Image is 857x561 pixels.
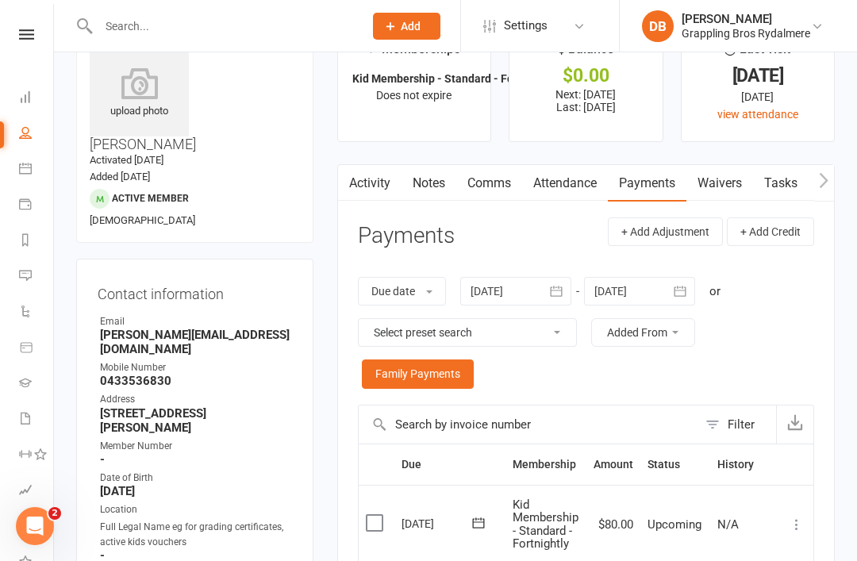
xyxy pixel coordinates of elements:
span: Does not expire [376,89,452,102]
strong: [DATE] [100,484,292,498]
h3: Payments [358,224,455,248]
div: DB [642,10,674,42]
strong: Kid Membership - Standard - Fortnightly [352,72,556,85]
div: $0.00 [524,67,648,84]
th: Amount [586,444,640,485]
a: view attendance [717,108,798,121]
span: Upcoming [648,517,701,532]
button: Filter [698,405,776,444]
h3: [PERSON_NAME] [90,37,300,152]
a: Family Payments [362,359,474,388]
th: Membership [505,444,586,485]
strong: [STREET_ADDRESS][PERSON_NAME] [100,406,292,435]
a: Tasks [753,165,809,202]
a: Product Sales [19,331,55,367]
input: Search... [94,15,352,37]
div: Address [100,392,292,407]
span: Kid Membership - Standard - Fortnightly [513,498,578,551]
p: Next: [DATE] Last: [DATE] [524,88,648,113]
a: Attendance [522,165,608,202]
button: + Add Adjustment [608,217,723,246]
span: Add [401,20,421,33]
div: [DATE] [696,67,820,84]
input: Search by invoice number [359,405,698,444]
button: Due date [358,277,446,305]
div: [DATE] [402,511,475,536]
strong: [PERSON_NAME][EMAIL_ADDRESS][DOMAIN_NAME] [100,328,292,356]
a: Calendar [19,152,55,188]
a: Reports [19,224,55,259]
iframe: Intercom live chat [16,507,54,545]
a: Comms [456,165,522,202]
a: Dashboard [19,81,55,117]
a: Notes [402,165,456,202]
span: N/A [717,517,739,532]
div: Grappling Bros Rydalmere [682,26,810,40]
div: Last visit [724,39,790,67]
div: Filter [728,415,755,434]
a: Waivers [686,165,753,202]
time: Added [DATE] [90,171,150,183]
strong: - [100,452,292,467]
a: People [19,117,55,152]
h3: Contact information [98,280,292,302]
div: or [709,282,721,301]
span: [DEMOGRAPHIC_DATA] [90,214,195,226]
div: [DATE] [696,88,820,106]
a: Payments [608,165,686,202]
i: ✓ [367,42,378,57]
time: Activated [DATE] [90,154,163,166]
div: $ Balance [558,39,614,67]
th: History [710,444,780,485]
button: + Add Credit [727,217,814,246]
button: Added From [591,318,695,347]
div: Date of Birth [100,471,292,486]
a: Activity [338,165,402,202]
div: Memberships [367,39,460,68]
th: Status [640,444,710,485]
strong: 0433536830 [100,374,292,388]
span: Settings [504,8,548,44]
th: Due [394,444,505,485]
div: Mobile Number [100,360,292,375]
div: upload photo [90,67,189,120]
div: Member Number [100,439,292,454]
button: Add [373,13,440,40]
div: Email [100,314,292,329]
a: Assessments [19,474,55,509]
span: Active member [112,193,189,204]
a: Payments [19,188,55,224]
span: 2 [48,507,61,520]
div: Location [100,502,292,517]
div: [PERSON_NAME] [682,12,810,26]
div: Full Legal Name eg for grading certificates, active kids vouchers [100,520,292,550]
